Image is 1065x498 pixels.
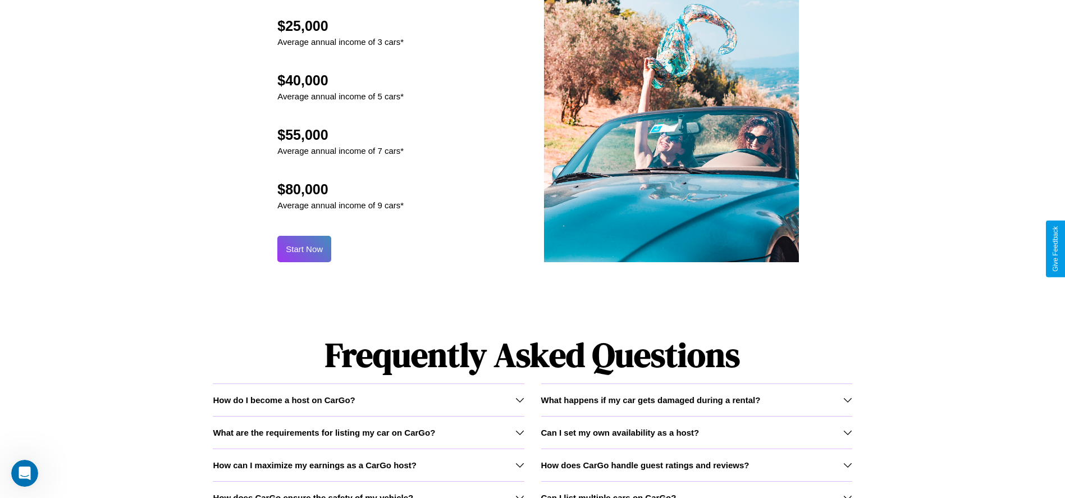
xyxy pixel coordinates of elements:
h2: $55,000 [277,127,404,143]
p: Average annual income of 5 cars* [277,89,404,104]
h3: What happens if my car gets damaged during a rental? [541,395,761,405]
h2: $25,000 [277,18,404,34]
h1: Frequently Asked Questions [213,326,852,383]
p: Average annual income of 9 cars* [277,198,404,213]
h3: How can I maximize my earnings as a CarGo host? [213,460,417,470]
h3: How do I become a host on CarGo? [213,395,355,405]
h3: What are the requirements for listing my car on CarGo? [213,428,435,437]
h3: Can I set my own availability as a host? [541,428,700,437]
p: Average annual income of 7 cars* [277,143,404,158]
p: Average annual income of 3 cars* [277,34,404,49]
h3: How does CarGo handle guest ratings and reviews? [541,460,749,470]
h2: $40,000 [277,72,404,89]
div: Give Feedback [1052,226,1059,272]
h2: $80,000 [277,181,404,198]
button: Start Now [277,236,331,262]
iframe: Intercom live chat [11,460,38,487]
